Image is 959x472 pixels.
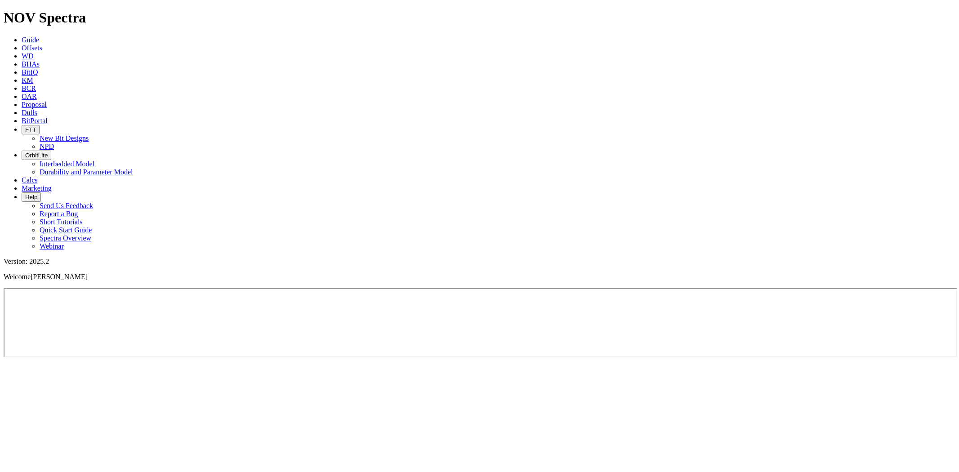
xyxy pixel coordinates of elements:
span: Help [25,194,37,200]
a: Marketing [22,184,52,192]
a: BitPortal [22,117,48,125]
a: BHAs [22,60,40,68]
a: Calcs [22,176,38,184]
a: Offsets [22,44,42,52]
a: Webinar [40,242,64,250]
a: KM [22,76,33,84]
button: OrbitLite [22,151,51,160]
a: OAR [22,93,37,100]
a: Proposal [22,101,47,108]
a: Send Us Feedback [40,202,93,209]
h1: NOV Spectra [4,9,955,26]
span: FTT [25,126,36,133]
a: Spectra Overview [40,234,91,242]
button: FTT [22,125,40,134]
a: Dulls [22,109,37,116]
p: Welcome [4,273,955,281]
div: Version: 2025.2 [4,258,955,266]
a: BitIQ [22,68,38,76]
a: Short Tutorials [40,218,83,226]
a: New Bit Designs [40,134,89,142]
a: WD [22,52,34,60]
a: Quick Start Guide [40,226,92,234]
button: Help [22,192,41,202]
span: [PERSON_NAME] [31,273,88,281]
a: Guide [22,36,39,44]
a: BCR [22,85,36,92]
a: Durability and Parameter Model [40,168,133,176]
a: Interbedded Model [40,160,94,168]
span: OrbitLite [25,152,48,159]
a: Report a Bug [40,210,78,218]
a: NPD [40,142,54,150]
